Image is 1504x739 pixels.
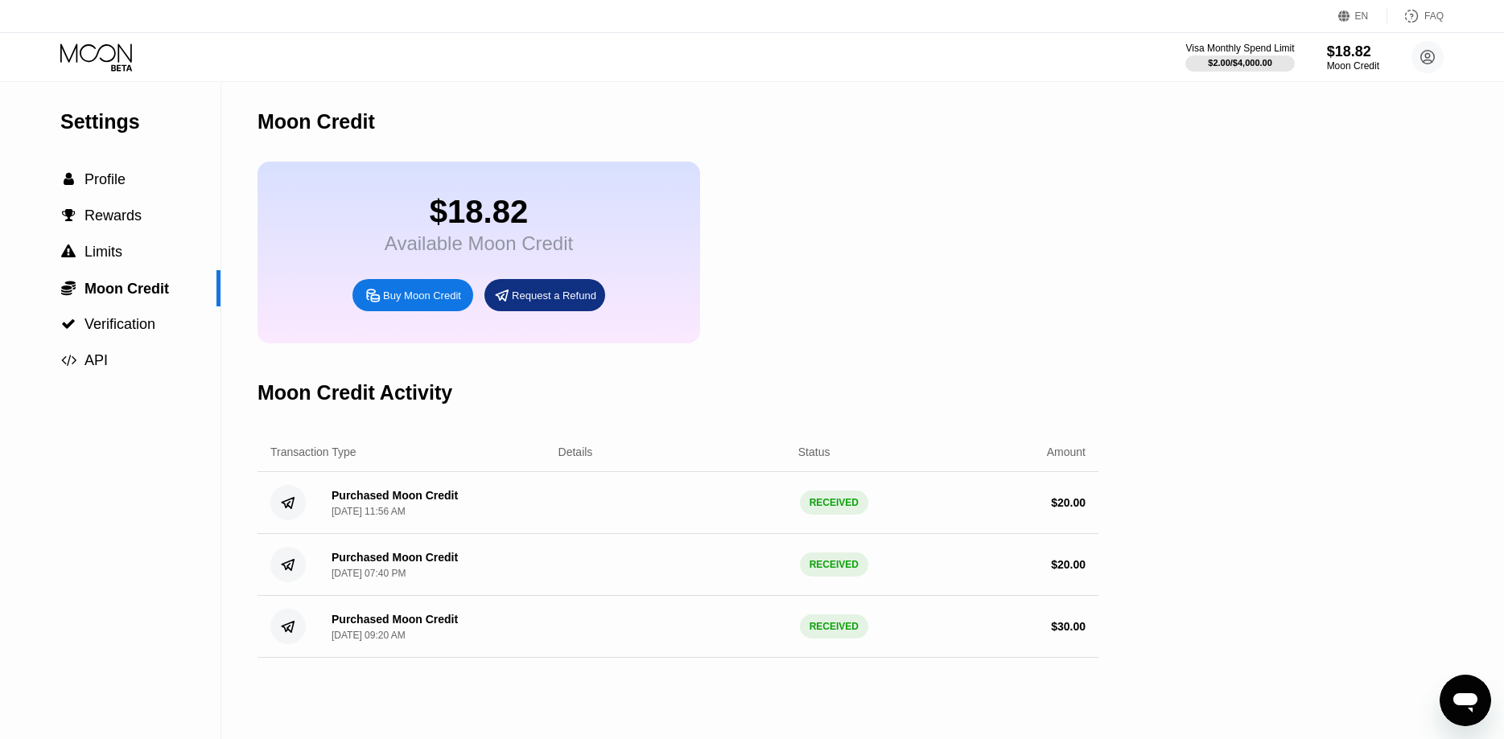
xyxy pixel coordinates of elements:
span: API [84,352,108,368]
div:  [60,317,76,331]
div: Settings [60,110,220,133]
span: Rewards [84,207,142,224]
div: Purchased Moon Credit [332,613,458,626]
div: Visa Monthly Spend Limit$2.00/$4,000.00 [1185,43,1294,72]
div: RECEIVED [800,614,868,638]
span:  [61,280,76,296]
span:  [64,172,74,187]
span: Verification [84,316,155,332]
div: Status [798,445,830,458]
div: $18.82 [385,194,573,230]
div:  [60,172,76,187]
div:  [60,208,76,223]
div: Purchased Moon Credit [332,489,458,502]
div: $ 30.00 [1051,620,1086,633]
div: [DATE] 11:56 AM [332,506,406,517]
div: Buy Moon Credit [352,279,473,311]
div: EN [1355,10,1369,22]
div: Request a Refund [484,279,605,311]
span:  [62,208,76,223]
span: Profile [84,171,126,187]
div: $2.00 / $4,000.00 [1208,58,1272,68]
div: FAQ [1424,10,1444,22]
span: Limits [84,244,122,260]
div: Request a Refund [512,289,596,302]
div: Available Moon Credit [385,232,573,255]
div: Visa Monthly Spend Limit [1185,43,1294,54]
span:  [61,244,76,259]
iframe: Button to launch messaging window, conversation in progress [1440,675,1491,726]
div: Transaction Type [270,445,356,458]
div: FAQ [1387,8,1444,24]
div: $ 20.00 [1051,496,1086,509]
span:  [61,317,76,331]
span:  [61,353,76,367]
div:  [60,244,76,259]
div: Buy Moon Credit [383,289,461,302]
div: $18.82Moon Credit [1327,43,1379,72]
div: Details [558,445,593,458]
div: EN [1338,8,1387,24]
div:  [60,353,76,367]
div: RECEIVED [800,491,868,515]
div: Amount [1047,445,1086,458]
div: Purchased Moon Credit [332,551,458,564]
div: $ 20.00 [1051,558,1086,571]
div: RECEIVED [800,552,868,577]
div: Moon Credit [1327,60,1379,72]
div: [DATE] 09:20 AM [332,630,406,641]
div: [DATE] 07:40 PM [332,568,406,579]
div: $18.82 [1327,43,1379,60]
span: Moon Credit [84,281,169,297]
div: Moon Credit [258,110,375,133]
div: Moon Credit Activity [258,381,452,404]
div:  [60,280,76,296]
